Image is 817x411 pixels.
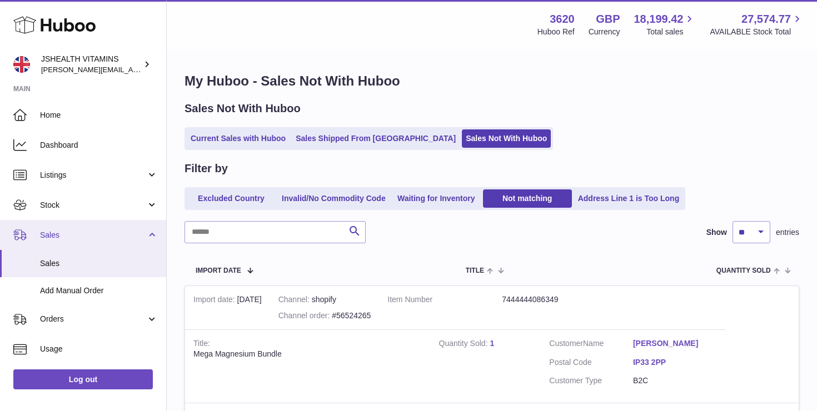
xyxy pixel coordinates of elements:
a: Not matching [483,189,572,208]
strong: GBP [596,12,620,27]
a: 18,199.42 Total sales [634,12,696,37]
span: Title [466,267,484,274]
dt: Name [549,338,633,352]
span: 27,574.77 [741,12,791,27]
span: 18,199.42 [634,12,683,27]
a: [PERSON_NAME] [633,338,717,349]
span: Import date [196,267,241,274]
a: Current Sales with Huboo [187,129,290,148]
div: #56524265 [278,310,371,321]
h2: Sales Not With Huboo [185,101,301,116]
a: Sales Not With Huboo [462,129,551,148]
img: francesca@jshealthvitamins.com [13,56,30,73]
span: Stock [40,200,146,210]
a: Excluded Country [187,189,276,208]
span: Listings [40,170,146,181]
strong: Channel [278,295,312,307]
span: Sales [40,258,158,269]
strong: 3620 [550,12,575,27]
a: Address Line 1 is Too Long [574,189,684,208]
a: Invalid/No Commodity Code [278,189,390,208]
strong: Title [193,339,210,350]
span: Quantity Sold [716,267,771,274]
div: Mega Magnesium Bundle [193,349,422,359]
label: Show [706,227,727,238]
span: Total sales [646,27,696,37]
dd: B2C [633,375,717,386]
div: JSHEALTH VITAMINS [41,54,141,75]
dt: Item Number [387,294,502,305]
span: Customer [549,339,583,348]
h1: My Huboo - Sales Not With Huboo [185,72,799,90]
strong: Import date [193,295,237,307]
span: Orders [40,314,146,324]
span: Add Manual Order [40,285,158,296]
div: Huboo Ref [537,27,575,37]
span: Dashboard [40,140,158,151]
a: Sales Shipped From [GEOGRAPHIC_DATA] [292,129,460,148]
span: AVAILABLE Stock Total [710,27,804,37]
td: [DATE] [185,286,270,329]
a: IP33 2PP [633,357,717,368]
span: Usage [40,344,158,354]
a: Log out [13,369,153,389]
div: Currency [589,27,620,37]
span: [PERSON_NAME][EMAIL_ADDRESS][DOMAIN_NAME] [41,65,223,74]
dd: 7444444086349 [502,294,616,305]
span: Sales [40,230,146,240]
a: 1 [490,339,494,348]
h2: Filter by [185,161,228,176]
span: entries [776,227,799,238]
strong: Channel order [278,311,332,323]
strong: Quantity Sold [439,339,490,350]
dt: Customer Type [549,375,633,386]
a: 27,574.77 AVAILABLE Stock Total [710,12,804,37]
div: shopify [278,294,371,305]
span: Home [40,110,158,121]
dt: Postal Code [549,357,633,370]
a: Waiting for Inventory [392,189,481,208]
